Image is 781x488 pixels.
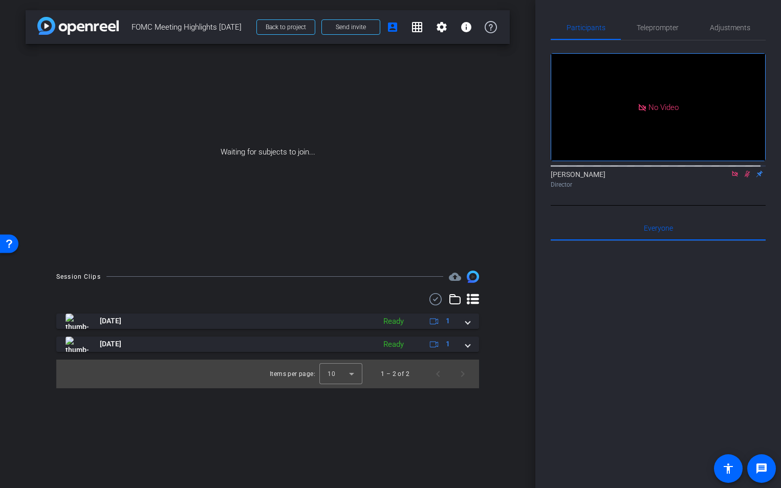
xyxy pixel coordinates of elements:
[266,24,306,31] span: Back to project
[378,316,409,327] div: Ready
[37,17,119,35] img: app-logo
[56,337,479,352] mat-expansion-panel-header: thumb-nail[DATE]Ready1
[100,316,121,326] span: [DATE]
[386,21,399,33] mat-icon: account_box
[450,362,475,386] button: Next page
[270,369,315,379] div: Items per page:
[567,24,605,31] span: Participants
[722,462,734,475] mat-icon: accessibility
[26,44,510,260] div: Waiting for subjects to join...
[132,17,250,37] span: FOMC Meeting Highlights [DATE]
[411,21,423,33] mat-icon: grid_on
[449,271,461,283] mat-icon: cloud_upload
[66,314,89,329] img: thumb-nail
[446,316,450,326] span: 1
[648,102,679,112] span: No Video
[449,271,461,283] span: Destinations for your clips
[467,271,479,283] img: Session clips
[551,169,766,189] div: [PERSON_NAME]
[637,24,679,31] span: Teleprompter
[66,337,89,352] img: thumb-nail
[321,19,380,35] button: Send invite
[336,23,366,31] span: Send invite
[56,314,479,329] mat-expansion-panel-header: thumb-nail[DATE]Ready1
[710,24,750,31] span: Adjustments
[551,180,766,189] div: Director
[100,339,121,349] span: [DATE]
[644,225,673,232] span: Everyone
[381,369,409,379] div: 1 – 2 of 2
[436,21,448,33] mat-icon: settings
[426,362,450,386] button: Previous page
[56,272,101,282] div: Session Clips
[460,21,472,33] mat-icon: info
[378,339,409,350] div: Ready
[446,339,450,349] span: 1
[256,19,315,35] button: Back to project
[755,462,768,475] mat-icon: message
